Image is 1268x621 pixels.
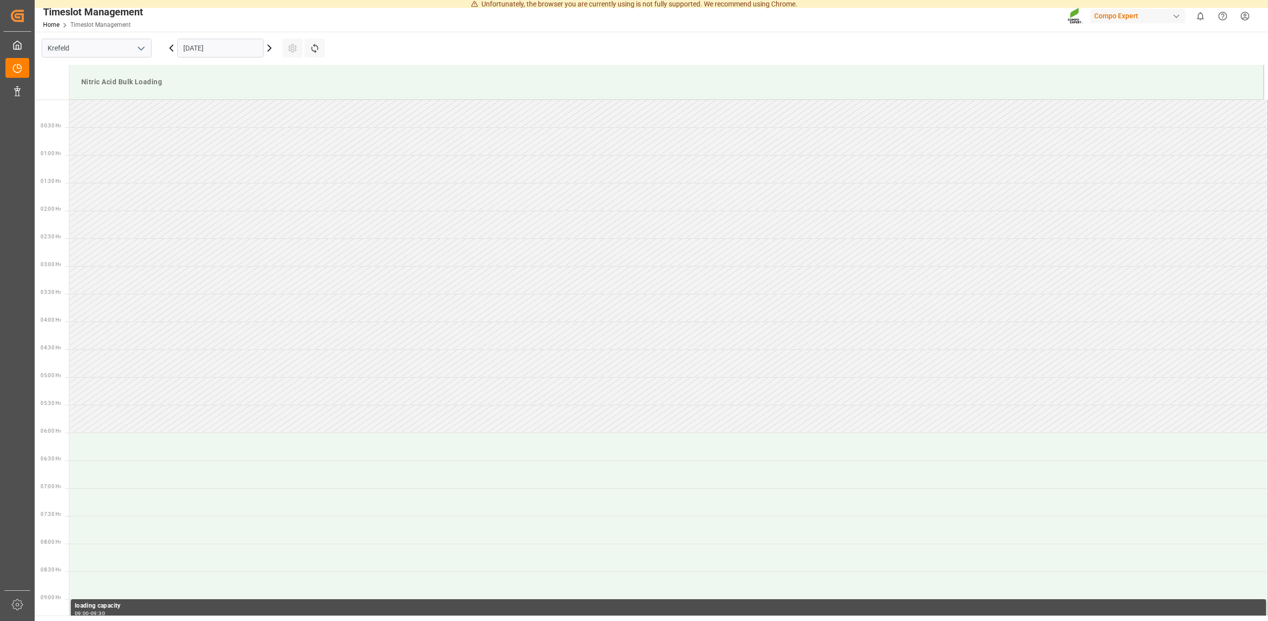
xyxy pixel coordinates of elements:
span: 06:00 Hr [41,428,61,434]
div: 09:30 [91,611,105,616]
span: 08:30 Hr [41,567,61,572]
div: Nitric Acid Bulk Loading [77,73,1256,91]
span: 04:30 Hr [41,345,61,350]
span: 08:00 Hr [41,539,61,545]
input: Type to search/select [42,39,152,57]
div: 09:00 [75,611,89,616]
span: 04:00 Hr [41,317,61,323]
span: 00:30 Hr [41,123,61,128]
span: 06:30 Hr [41,456,61,461]
input: DD.MM.YYYY [177,39,264,57]
span: 02:00 Hr [41,206,61,212]
img: Screenshot%202023-09-29%20at%2010.02.21.png_1712312052.png [1067,7,1083,25]
button: Compo Expert [1090,6,1189,25]
span: 05:00 Hr [41,373,61,378]
button: show 0 new notifications [1189,5,1212,27]
span: 03:30 Hr [41,289,61,295]
div: Compo Expert [1090,9,1185,23]
button: open menu [133,41,148,56]
span: 02:30 Hr [41,234,61,239]
div: Timeslot Management [43,4,143,19]
span: 05:30 Hr [41,400,61,406]
span: 09:00 Hr [41,595,61,600]
span: 01:00 Hr [41,151,61,156]
div: - [89,611,91,616]
span: 07:30 Hr [41,511,61,517]
span: 03:00 Hr [41,262,61,267]
span: 07:00 Hr [41,484,61,489]
span: 01:30 Hr [41,178,61,184]
div: loading capacity [75,601,1262,611]
button: Help Center [1212,5,1234,27]
a: Home [43,21,59,28]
